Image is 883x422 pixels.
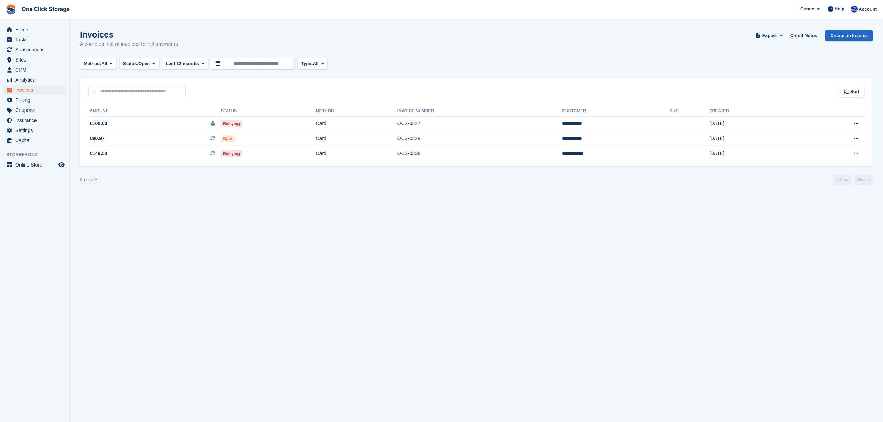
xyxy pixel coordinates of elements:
[90,150,107,157] span: £149.50
[670,106,709,117] th: Due
[15,115,57,125] span: Insurance
[15,85,57,95] span: Invoices
[80,58,116,70] button: Method: All
[3,125,66,135] a: menu
[90,135,105,142] span: £90.97
[787,30,820,41] a: Credit Notes
[859,6,877,13] span: Account
[397,106,562,117] th: Invoice Number
[709,116,799,131] td: [DATE]
[316,116,397,131] td: Card
[762,32,777,39] span: Export
[138,60,150,67] span: Open
[6,151,69,158] span: Storefront
[15,65,57,75] span: CRM
[15,55,57,65] span: Sites
[15,125,57,135] span: Settings
[80,30,178,39] h1: Invoices
[84,60,102,67] span: Method:
[3,75,66,85] a: menu
[709,131,799,146] td: [DATE]
[15,160,57,170] span: Online Store
[301,60,313,67] span: Type:
[80,176,98,184] div: 3 results
[57,161,66,169] a: Preview store
[15,25,57,34] span: Home
[221,150,242,157] span: Retrying
[397,131,562,146] td: OCS-0328
[316,146,397,161] td: Card
[825,30,873,41] a: Create an Invoice
[3,160,66,170] a: menu
[851,6,858,13] img: Thomas
[850,88,859,95] span: Sort
[15,95,57,105] span: Pricing
[3,115,66,125] a: menu
[313,60,319,67] span: All
[3,25,66,34] a: menu
[221,120,242,127] span: Retrying
[297,58,328,70] button: Type: All
[90,120,107,127] span: £100.00
[3,55,66,65] a: menu
[166,60,199,67] span: Last 12 months
[800,6,814,13] span: Create
[397,116,562,131] td: OCS-0327
[15,105,57,115] span: Coupons
[3,45,66,55] a: menu
[221,106,316,117] th: Status
[221,135,236,142] span: Open
[3,65,66,75] a: menu
[15,45,57,55] span: Subscriptions
[162,58,208,70] button: Last 12 months
[562,106,669,117] th: Customer
[3,95,66,105] a: menu
[709,146,799,161] td: [DATE]
[119,58,159,70] button: Status: Open
[834,175,852,185] a: Previous
[754,30,785,41] button: Export
[397,146,562,161] td: OCS-0308
[709,106,799,117] th: Created
[19,3,72,15] a: One Click Storage
[854,175,873,185] a: Next
[15,136,57,145] span: Capital
[3,85,66,95] a: menu
[15,75,57,85] span: Analytics
[316,131,397,146] td: Card
[88,106,221,117] th: Amount
[80,40,178,48] p: A complete list of invoices for all payments
[6,4,16,15] img: stora-icon-8386f47178a22dfd0bd8f6a31ec36ba5ce8667c1dd55bd0f319d3a0aa187defe.svg
[123,60,138,67] span: Status:
[102,60,107,67] span: All
[3,136,66,145] a: menu
[316,106,397,117] th: Method
[835,6,844,13] span: Help
[3,105,66,115] a: menu
[15,35,57,44] span: Tasks
[832,175,874,185] nav: Page
[3,35,66,44] a: menu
